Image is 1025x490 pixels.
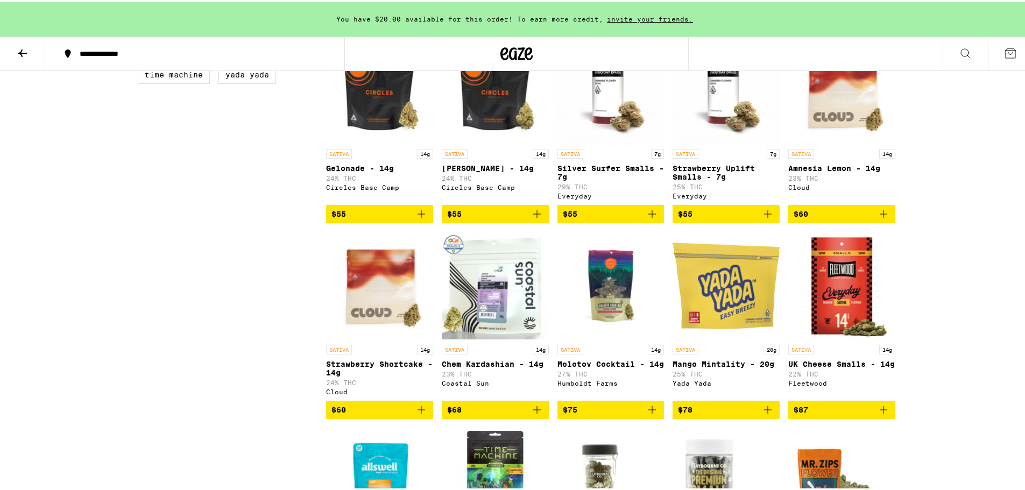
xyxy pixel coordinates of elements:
a: Open page for UK Cheese Smalls - 14g from Fleetwood [788,230,895,399]
span: $55 [331,208,346,216]
p: Molotov Cocktail - 14g [557,358,665,366]
button: Add to bag [557,203,665,221]
p: Chem Kardashian - 14g [442,358,549,366]
div: Coastal Sun [442,378,549,385]
img: Cloud - Amnesia Lemon - 14g [788,34,895,141]
p: 27% THC [557,368,665,375]
p: SATIVA [557,343,583,352]
a: Open page for Chem Kardashian - 14g from Coastal Sun [442,230,549,399]
a: Open page for Silver Surfer Smalls - 7g from Everyday [557,34,665,203]
span: invite your friends. [603,13,697,20]
div: Everyday [557,190,665,197]
p: 14g [417,343,433,352]
p: 24% THC [326,173,433,180]
span: $60 [331,403,346,412]
img: Everyday - Strawberry Uplift Smalls - 7g [673,34,780,141]
p: Amnesia Lemon - 14g [788,162,895,171]
button: Add to bag [673,203,780,221]
div: Fleetwood [788,378,895,385]
a: Open page for Molotov Cocktail - 14g from Humboldt Farms [557,230,665,399]
span: You have $20.00 available for this order! To earn more credit, [336,13,603,20]
button: Add to bag [673,399,780,417]
div: Yada Yada [673,378,780,385]
img: Humboldt Farms - Molotov Cocktail - 14g [557,230,665,337]
p: SATIVA [557,147,583,157]
span: $68 [447,403,462,412]
button: Add to bag [442,399,549,417]
p: SATIVA [326,147,352,157]
button: Add to bag [326,203,433,221]
button: Add to bag [557,399,665,417]
button: Add to bag [788,399,895,417]
p: 23% THC [788,173,895,180]
span: $55 [678,208,692,216]
p: UK Cheese Smalls - 14g [788,358,895,366]
span: $55 [447,208,462,216]
p: SATIVA [326,343,352,352]
a: Open page for Amnesia Lemon - 14g from Cloud [788,34,895,203]
span: $78 [678,403,692,412]
img: Circles Base Camp - Gush Rush - 14g [442,34,549,141]
img: Coastal Sun - Chem Kardashian - 14g [442,230,549,337]
p: 14g [648,343,664,352]
p: SATIVA [442,147,468,157]
p: Strawberry Uplift Smalls - 7g [673,162,780,179]
a: Open page for Strawberry Shortcake - 14g from Cloud [326,230,433,399]
img: Fleetwood - UK Cheese Smalls - 14g [788,230,895,337]
span: $55 [563,208,577,216]
p: SATIVA [673,147,698,157]
span: $60 [794,208,808,216]
p: [PERSON_NAME] - 14g [442,162,549,171]
a: Open page for Strawberry Uplift Smalls - 7g from Everyday [673,34,780,203]
img: Everyday - Silver Surfer Smalls - 7g [557,34,665,141]
p: Mango Mintality - 20g [673,358,780,366]
div: Humboldt Farms [557,378,665,385]
p: 22% THC [788,368,895,375]
div: Cloud [788,182,895,189]
p: SATIVA [442,343,468,352]
p: 7g [651,147,664,157]
label: Yada Yada [218,63,276,82]
p: 7g [767,147,780,157]
p: Strawberry Shortcake - 14g [326,358,433,375]
p: 14g [417,147,433,157]
p: 25% THC [673,181,780,188]
p: SATIVA [788,147,814,157]
p: 25% THC [673,368,780,375]
p: 14g [533,343,549,352]
div: Everyday [673,190,780,197]
p: 14g [879,147,895,157]
img: Yada Yada - Mango Mintality - 20g [673,230,780,337]
button: Add to bag [788,203,895,221]
p: 23% THC [442,368,549,375]
div: Circles Base Camp [326,182,433,189]
img: Circles Base Camp - Gelonade - 14g [326,34,433,141]
div: Circles Base Camp [442,182,549,189]
span: $87 [794,403,808,412]
button: Add to bag [442,203,549,221]
p: 24% THC [442,173,549,180]
div: Cloud [326,386,433,393]
span: $75 [563,403,577,412]
button: Add to bag [326,399,433,417]
p: 24% THC [326,377,433,384]
p: Gelonade - 14g [326,162,433,171]
p: SATIVA [788,343,814,352]
p: Silver Surfer Smalls - 7g [557,162,665,179]
p: 14g [879,343,895,352]
p: 14g [533,147,549,157]
a: Open page for Gush Rush - 14g from Circles Base Camp [442,34,549,203]
a: Open page for Mango Mintality - 20g from Yada Yada [673,230,780,399]
p: 20g [764,343,780,352]
a: Open page for Gelonade - 14g from Circles Base Camp [326,34,433,203]
label: Time Machine [138,63,210,82]
img: Cloud - Strawberry Shortcake - 14g [326,230,433,337]
p: 29% THC [557,181,665,188]
p: SATIVA [673,343,698,352]
span: Hi. Need any help? [6,8,77,16]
